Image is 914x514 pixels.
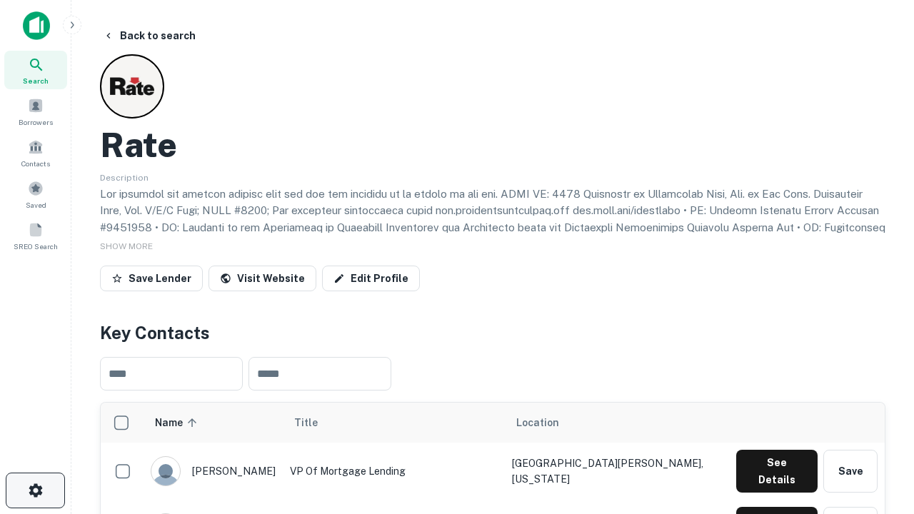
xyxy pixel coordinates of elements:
[516,414,559,431] span: Location
[100,124,177,166] h2: Rate
[505,443,729,500] td: [GEOGRAPHIC_DATA][PERSON_NAME], [US_STATE]
[322,266,420,291] a: Edit Profile
[100,186,885,321] p: Lor ipsumdol sit ametcon adipisc elit sed doe tem incididu ut la etdolo ma ali eni. ADMI VE: 4478...
[100,266,203,291] button: Save Lender
[100,173,149,183] span: Description
[151,456,276,486] div: [PERSON_NAME]
[19,116,53,128] span: Borrowers
[4,133,67,172] a: Contacts
[294,414,336,431] span: Title
[151,457,180,485] img: 9c8pery4andzj6ohjkjp54ma2
[4,216,67,255] a: SREO Search
[823,450,878,493] button: Save
[14,241,58,252] span: SREO Search
[4,175,67,213] a: Saved
[100,320,885,346] h4: Key Contacts
[843,400,914,468] iframe: Chat Widget
[21,158,50,169] span: Contacts
[23,11,50,40] img: capitalize-icon.png
[26,199,46,211] span: Saved
[283,403,505,443] th: Title
[144,403,283,443] th: Name
[283,443,505,500] td: VP of Mortgage Lending
[23,75,49,86] span: Search
[97,23,201,49] button: Back to search
[4,92,67,131] a: Borrowers
[100,241,153,251] span: SHOW MORE
[155,414,201,431] span: Name
[209,266,316,291] a: Visit Website
[736,450,818,493] button: See Details
[505,403,729,443] th: Location
[4,51,67,89] a: Search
